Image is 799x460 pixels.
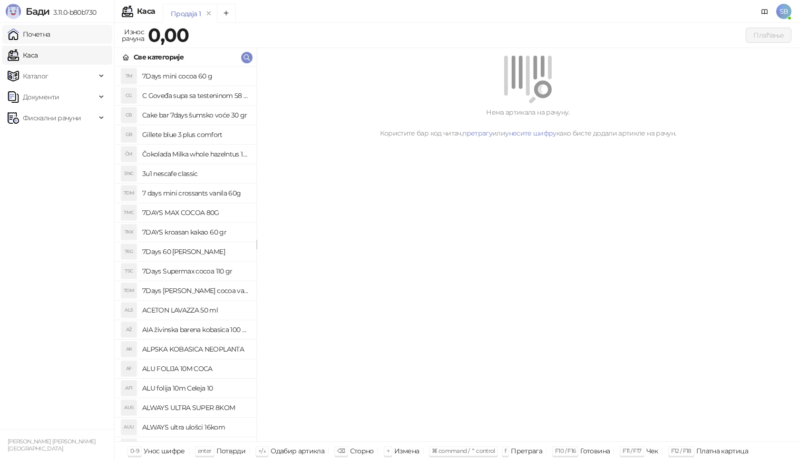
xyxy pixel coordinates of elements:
[121,205,136,220] div: 7MC
[142,361,249,376] h4: ALU FOLIJA 10M COCA
[8,438,96,452] small: [PERSON_NAME] [PERSON_NAME] [GEOGRAPHIC_DATA]
[142,283,249,298] h4: 7Days [PERSON_NAME] cocoa vanila 80 gr
[130,447,139,454] span: 0-9
[203,10,215,18] button: remove
[23,88,59,107] span: Документи
[23,108,81,127] span: Фискални рачуни
[121,342,136,357] div: AK
[121,439,136,454] div: A0L
[142,88,249,103] h4: C Goveđa supa sa testeninom 58 grama
[258,447,266,454] span: ↑/↓
[432,447,495,454] span: ⌘ command / ⌃ control
[142,108,249,123] h4: Cake bar 7days šumsko voće 30 gr
[142,420,249,435] h4: ALWAYS ultra ulošci 16kom
[8,25,50,44] a: Почетна
[337,447,345,454] span: ⌫
[49,8,96,17] span: 3.11.0-b80b730
[142,342,249,357] h4: ALPSKA KOBASICA NEOPLANTA
[120,26,146,45] div: Износ рачуна
[142,186,249,201] h4: 7 days mini crossants vanila 60g
[121,69,136,84] div: 7M
[142,147,249,162] h4: Čokolada Milka whole hazelntus 100 gr
[580,445,610,457] div: Готовина
[121,88,136,103] div: CG
[142,381,249,396] h4: ALU folija 10m Celeja 10
[555,447,575,454] span: F10 / F16
[142,303,249,318] h4: ACETON LAVAZZA 50 ml
[671,447,692,454] span: F12 / F18
[462,129,492,137] a: претрагу
[142,400,249,415] h4: ALWAYS ULTRA SUPER 8KOM
[142,264,249,279] h4: 7Days Supermax cocoa 110 gr
[121,361,136,376] div: AF
[746,28,791,43] button: Плаћање
[623,447,641,454] span: F11 / F17
[387,447,390,454] span: +
[121,186,136,201] div: 7DM
[23,67,49,86] span: Каталог
[121,283,136,298] div: 7DM
[142,166,249,181] h4: 3u1 nescafe classic
[271,445,324,457] div: Одабир артикла
[121,127,136,142] div: GB
[121,322,136,337] div: AŽ
[696,445,748,457] div: Платна картица
[121,303,136,318] div: AL5
[776,4,791,19] span: SB
[757,4,772,19] a: Документација
[505,447,506,454] span: f
[268,107,788,138] div: Нема артикала на рачуну. Користите бар код читач, или како бисте додали артикле на рачун.
[121,225,136,240] div: 7KK
[121,381,136,396] div: AF1
[142,244,249,259] h4: 7Days 60 [PERSON_NAME]
[134,52,184,62] div: Све категорије
[6,4,21,19] img: Logo
[216,445,246,457] div: Потврди
[137,8,155,15] div: Каса
[142,127,249,142] h4: Gillete blue 3 plus comfort
[121,264,136,279] div: 7SC
[8,46,38,65] a: Каса
[148,23,189,47] strong: 0,00
[142,322,249,337] h4: AIA živinska barena kobasica 100 gr
[26,6,49,17] span: Бади
[142,439,249,454] h4: AMSTEL 0,5 LIMENKA
[115,67,256,441] div: grid
[144,445,185,457] div: Унос шифре
[646,445,658,457] div: Чек
[121,244,136,259] div: 76G
[198,447,212,454] span: enter
[142,69,249,84] h4: 7Days mini cocoa 60 g
[217,4,236,23] button: Add tab
[171,9,201,19] div: Продаја 1
[121,420,136,435] div: AUU
[121,166,136,181] div: 3NC
[505,129,556,137] a: унесите шифру
[511,445,542,457] div: Претрага
[142,205,249,220] h4: 7DAYS MAX COCOA 80G
[350,445,374,457] div: Сторно
[121,108,136,123] div: CB
[394,445,419,457] div: Измена
[121,147,136,162] div: ČM
[121,400,136,415] div: AUS
[142,225,249,240] h4: 7DAYS kroasan kakao 60 gr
